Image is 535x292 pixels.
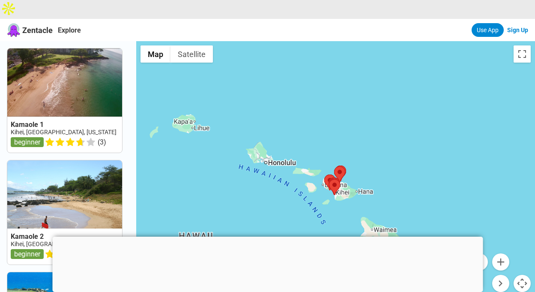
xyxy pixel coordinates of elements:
button: Toggle fullscreen view [514,45,531,63]
button: Move right [492,275,509,292]
img: Zentacle logo [7,23,21,37]
a: Zentacle logoZentacle [7,23,53,37]
a: Use App [472,23,504,37]
a: Kihei, [GEOGRAPHIC_DATA], [US_STATE] [11,241,117,247]
a: Sign Up [507,27,528,33]
a: Explore [58,26,81,34]
button: Map camera controls [514,275,531,292]
button: Zoom in [492,253,509,271]
a: Kihei, [GEOGRAPHIC_DATA], [US_STATE] [11,129,117,135]
iframe: Advertisement [52,237,483,290]
span: Zentacle [22,26,53,35]
button: Show satellite imagery [170,45,213,63]
button: Show street map [140,45,170,63]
